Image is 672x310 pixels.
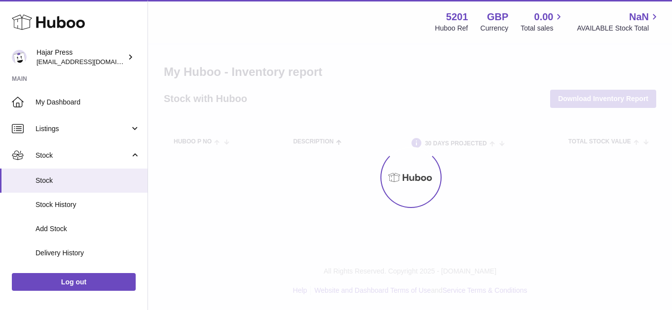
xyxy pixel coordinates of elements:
[629,10,649,24] span: NaN
[534,10,554,24] span: 0.00
[577,24,660,33] span: AVAILABLE Stock Total
[521,10,564,33] a: 0.00 Total sales
[435,24,468,33] div: Huboo Ref
[446,10,468,24] strong: 5201
[36,200,140,209] span: Stock History
[37,58,145,66] span: [EMAIL_ADDRESS][DOMAIN_NAME]
[12,50,27,65] img: editorial@hajarpress.com
[36,224,140,234] span: Add Stock
[37,48,125,67] div: Hajar Press
[36,124,130,134] span: Listings
[36,151,130,160] span: Stock
[36,176,140,185] span: Stock
[487,10,508,24] strong: GBP
[577,10,660,33] a: NaN AVAILABLE Stock Total
[12,273,136,291] a: Log out
[36,248,140,258] span: Delivery History
[481,24,509,33] div: Currency
[521,24,564,33] span: Total sales
[36,98,140,107] span: My Dashboard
